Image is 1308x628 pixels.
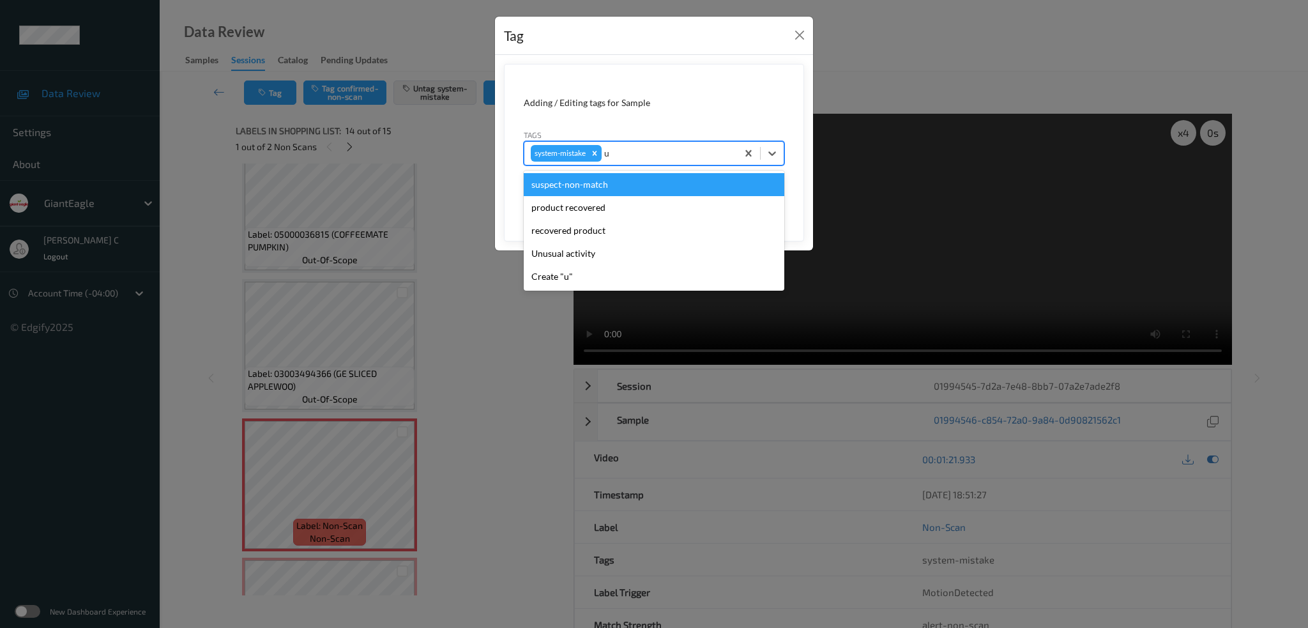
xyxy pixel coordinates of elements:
label: Tags [524,129,542,141]
div: Tag [504,26,524,46]
div: Adding / Editing tags for Sample [524,96,784,109]
div: suspect-non-match [524,173,784,196]
div: Create "u" [524,265,784,288]
div: Unusual activity [524,242,784,265]
div: system-mistake [531,145,588,162]
div: Remove system-mistake [588,145,602,162]
div: recovered product [524,219,784,242]
button: Close [791,26,809,44]
div: product recovered [524,196,784,219]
